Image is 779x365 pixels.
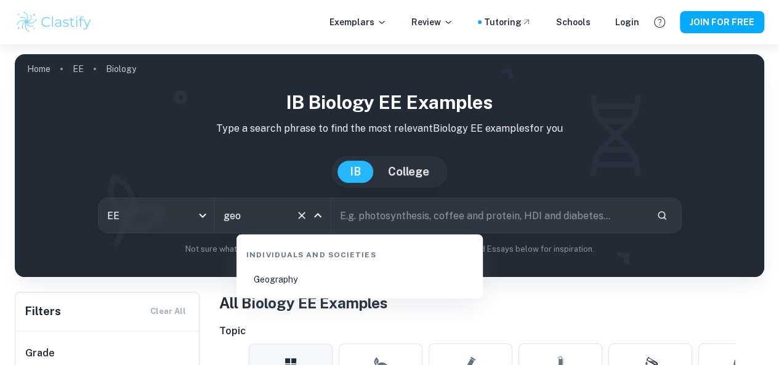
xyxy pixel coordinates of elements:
a: Tutoring [484,15,531,29]
p: Exemplars [329,15,387,29]
a: Schools [556,15,591,29]
a: Login [615,15,639,29]
a: Home [27,60,50,78]
div: Individuals and Societies [241,239,478,265]
h1: All Biology EE Examples [219,292,764,314]
button: Close [309,207,326,224]
h6: Grade [25,346,190,361]
img: Clastify logo [15,10,93,34]
h1: IB Biology EE examples [25,89,754,116]
h6: Filters [25,303,61,320]
button: JOIN FOR FREE [680,11,764,33]
h6: Topic [219,324,764,339]
div: EE [99,198,214,233]
p: Not sure what to search for? You can always look through our example Extended Essays below for in... [25,243,754,255]
li: Geography [241,265,478,294]
img: profile cover [15,54,764,277]
button: Clear [293,207,310,224]
p: Biology [106,62,136,76]
button: Search [652,205,672,226]
button: IB [337,161,373,183]
button: Help and Feedback [649,12,670,33]
p: Review [411,15,453,29]
button: College [376,161,442,183]
input: E.g. photosynthesis, coffee and protein, HDI and diabetes... [331,198,647,233]
p: Type a search phrase to find the most relevant Biology EE examples for you [25,121,754,136]
a: EE [73,60,84,78]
